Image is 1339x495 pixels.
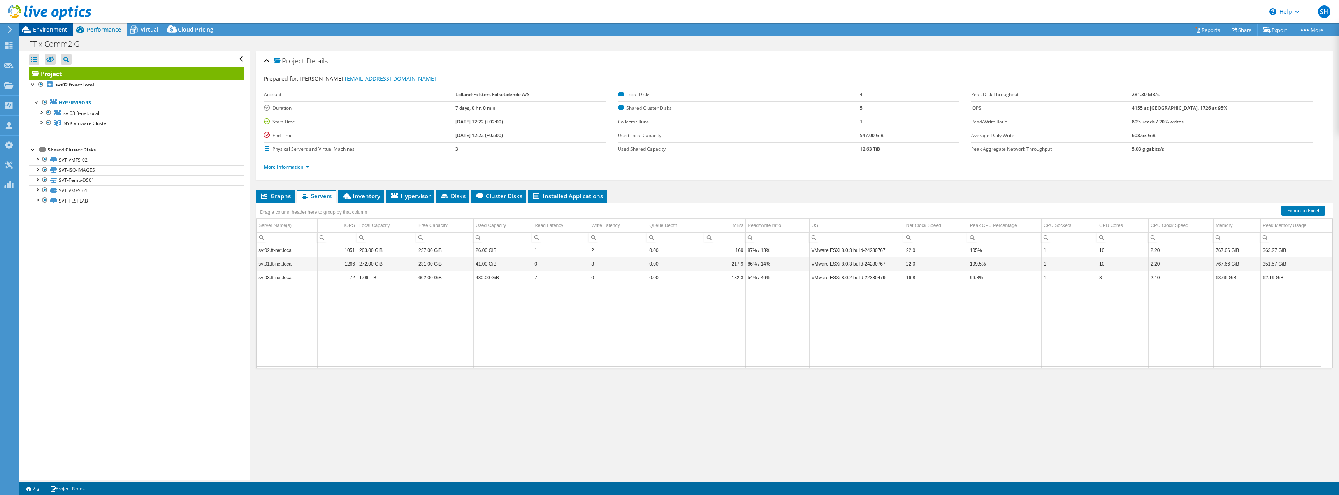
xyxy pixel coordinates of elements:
[29,175,244,185] a: SVT-Temp-DS01
[1214,232,1261,243] td: Column Memory, Filter cell
[416,219,474,233] td: Free Capacity Column
[618,91,860,99] label: Local Disks
[33,26,67,33] span: Environment
[455,118,503,125] b: [DATE] 12:22 (+02:00)
[1097,232,1149,243] td: Column CPU Cores, Filter cell
[1216,221,1232,230] div: Memory
[968,232,1041,243] td: Column Peak CPU Percentage, Filter cell
[589,232,647,243] td: Column Write Latency, Filter cell
[534,221,563,230] div: Read Latency
[532,192,603,200] span: Installed Applications
[860,146,880,152] b: 12.63 TiB
[1149,219,1214,233] td: CPU Clock Speed Column
[264,75,299,82] label: Prepared for:
[809,219,904,233] td: OS Column
[264,118,455,126] label: Start Time
[971,118,1132,126] label: Read/Write Ratio
[1097,257,1149,271] td: Column CPU Cores, Value 10
[45,484,90,493] a: Project Notes
[647,257,705,271] td: Column Queue Depth, Value 0.00
[809,232,904,243] td: Column OS, Filter cell
[29,196,244,206] a: SVT-TESTLAB
[647,243,705,257] td: Column Queue Depth, Value 0.00
[1132,105,1227,111] b: 4155 at [GEOGRAPHIC_DATA], 1726 at 95%
[589,257,647,271] td: Column Write Latency, Value 3
[1214,219,1261,233] td: Memory Column
[357,271,416,284] td: Column Local Capacity, Value 1.06 TiB
[1263,221,1306,230] div: Peak Memory Usage
[705,271,745,284] td: Column MB/s, Value 182.3
[1149,232,1214,243] td: Column CPU Clock Speed, Filter cell
[748,221,781,230] div: Read/Write ratio
[256,203,1333,368] div: Data grid
[647,219,705,233] td: Queue Depth Column
[1318,5,1330,18] span: SH
[455,91,530,98] b: Lolland-Falsters Folketidende A/S
[55,81,94,88] b: svt02.ft-net.local
[1293,24,1329,36] a: More
[390,192,431,200] span: Hypervisor
[589,243,647,257] td: Column Write Latency, Value 2
[618,132,860,139] label: Used Local Capacity
[904,257,968,271] td: Column Net Clock Speed, Value 22.0
[1261,232,1332,243] td: Column Peak Memory Usage, Filter cell
[971,132,1132,139] label: Average Daily Write
[418,221,448,230] div: Free Capacity
[705,219,745,233] td: MB/s Column
[812,221,818,230] div: OS
[971,145,1132,153] label: Peak Aggregate Network Throughput
[357,219,416,233] td: Local Capacity Column
[1214,257,1261,271] td: Column Memory, Value 767.66 GiB
[264,91,455,99] label: Account
[705,243,745,257] td: Column MB/s, Value 169
[745,243,809,257] td: Column Read/Write ratio, Value 87% / 13%
[455,146,458,152] b: 3
[1097,271,1149,284] td: Column CPU Cores, Value 8
[474,219,532,233] td: Used Capacity Column
[257,219,317,233] td: Server Name(s) Column
[300,75,436,82] span: [PERSON_NAME],
[257,243,317,257] td: Column Server Name(s), Value svt02.ft-net.local
[25,40,91,48] h1: FT x Comm2IG
[264,164,309,170] a: More Information
[29,67,244,80] a: Project
[1041,257,1097,271] td: Column CPU Sockets, Value 1
[1189,24,1226,36] a: Reports
[455,132,503,139] b: [DATE] 12:22 (+02:00)
[904,219,968,233] td: Net Clock Speed Column
[1149,257,1214,271] td: Column CPU Clock Speed, Value 2.20
[21,484,45,493] a: 2
[968,243,1041,257] td: Column Peak CPU Percentage, Value 105%
[1269,8,1276,15] svg: \n
[745,232,809,243] td: Column Read/Write ratio, Filter cell
[29,80,244,90] a: svt02.ft-net.local
[589,271,647,284] td: Column Write Latency, Value 0
[264,132,455,139] label: End Time
[264,104,455,112] label: Duration
[1261,271,1332,284] td: Column Peak Memory Usage, Value 62.19 GiB
[647,232,705,243] td: Column Queue Depth, Filter cell
[532,243,589,257] td: Column Read Latency, Value 1
[532,232,589,243] td: Column Read Latency, Filter cell
[63,110,99,116] span: svt03.ft-net.local
[745,271,809,284] td: Column Read/Write ratio, Value 54% / 46%
[649,221,677,230] div: Queue Depth
[618,104,860,112] label: Shared Cluster Disks
[904,232,968,243] td: Column Net Clock Speed, Filter cell
[1149,271,1214,284] td: Column CPU Clock Speed, Value 2.10
[48,145,244,155] div: Shared Cluster Disks
[1214,271,1261,284] td: Column Memory, Value 63.66 GiB
[178,26,213,33] span: Cloud Pricing
[1132,132,1156,139] b: 608.63 GiB
[306,56,328,65] span: Details
[1261,243,1332,257] td: Column Peak Memory Usage, Value 363.27 GiB
[317,243,357,257] td: Column IOPS, Value 1051
[532,257,589,271] td: Column Read Latency, Value 0
[1132,146,1164,152] b: 5.03 gigabits/s
[968,219,1041,233] td: Peak CPU Percentage Column
[860,118,863,125] b: 1
[440,192,466,200] span: Disks
[342,192,380,200] span: Inventory
[29,185,244,196] a: SVT-VMFS-01
[476,221,506,230] div: Used Capacity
